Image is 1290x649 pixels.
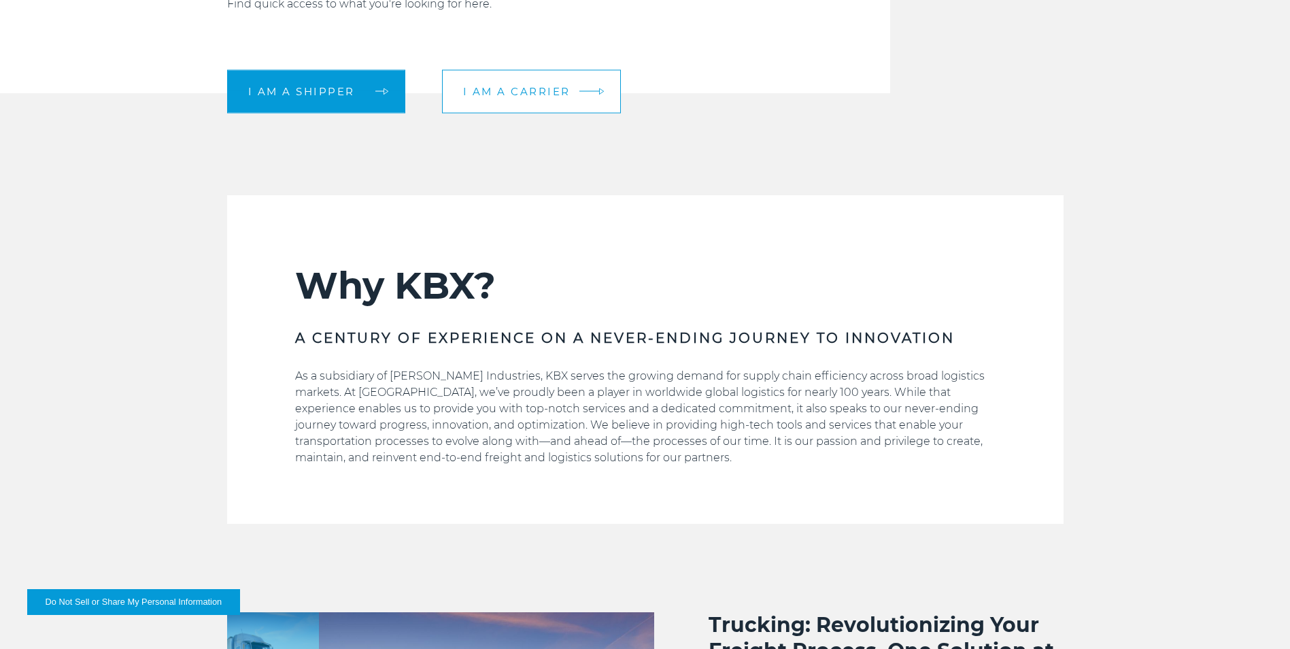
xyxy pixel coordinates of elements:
p: As a subsidiary of [PERSON_NAME] Industries, KBX serves the growing demand for supply chain effic... [295,368,996,466]
iframe: Chat Widget [1222,584,1290,649]
a: I am a carrier arrow arrow [442,69,621,113]
h2: Why KBX? [295,263,996,308]
button: Do Not Sell or Share My Personal Information [27,589,240,615]
a: I am a shipper arrow arrow [227,69,405,113]
img: arrow [598,88,604,95]
span: I am a carrier [463,86,571,97]
span: I am a shipper [248,86,355,97]
h3: A CENTURY OF EXPERIENCE ON A NEVER-ENDING JOURNEY TO INNOVATION [295,329,996,348]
